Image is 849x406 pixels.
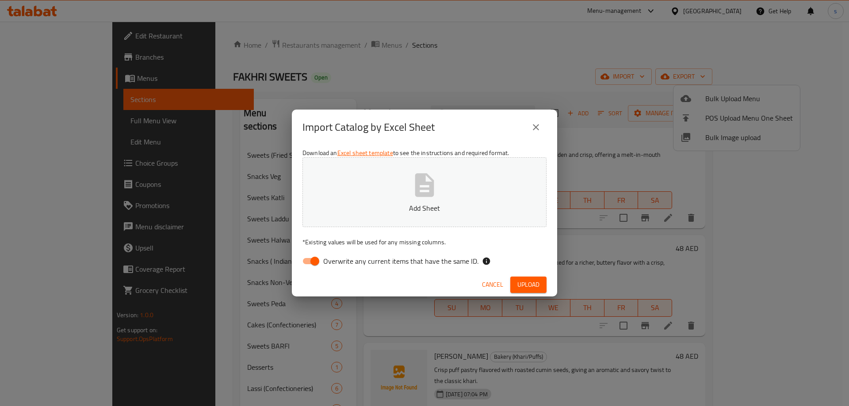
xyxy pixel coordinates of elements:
[292,145,557,273] div: Download an to see the instructions and required format.
[478,277,507,293] button: Cancel
[482,279,503,290] span: Cancel
[323,256,478,266] span: Overwrite any current items that have the same ID.
[337,147,393,159] a: Excel sheet template
[302,120,435,134] h2: Import Catalog by Excel Sheet
[525,117,547,138] button: close
[510,277,547,293] button: Upload
[302,157,547,227] button: Add Sheet
[482,257,491,266] svg: If the overwrite option isn't selected, then the items that match an existing ID will be ignored ...
[302,238,547,247] p: Existing values will be used for any missing columns.
[517,279,539,290] span: Upload
[316,203,533,213] p: Add Sheet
